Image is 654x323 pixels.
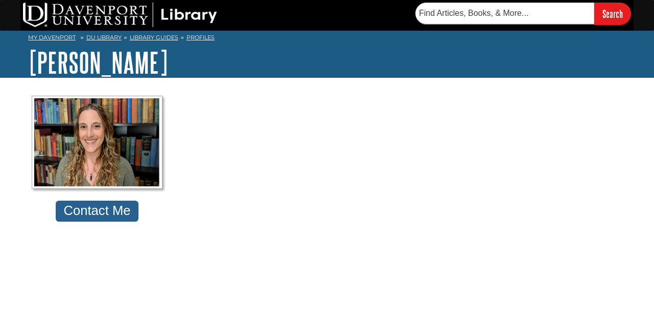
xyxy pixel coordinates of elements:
img: Profile Photo [32,96,163,189]
h1: [PERSON_NAME] [28,47,626,78]
a: Library Guides [130,34,178,41]
a: My Davenport [28,33,76,42]
input: Search [594,3,631,25]
a: DU Library [86,34,122,41]
section: Profile Content [28,83,626,227]
img: DU Library [23,3,217,27]
input: Find Articles, Books, & More... [415,3,594,24]
form: Searches DU Library's articles, books, and more [415,3,631,25]
nav: breadcrumb [28,31,626,47]
a: Contact Me [56,201,138,222]
a: Profiles [186,34,215,41]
